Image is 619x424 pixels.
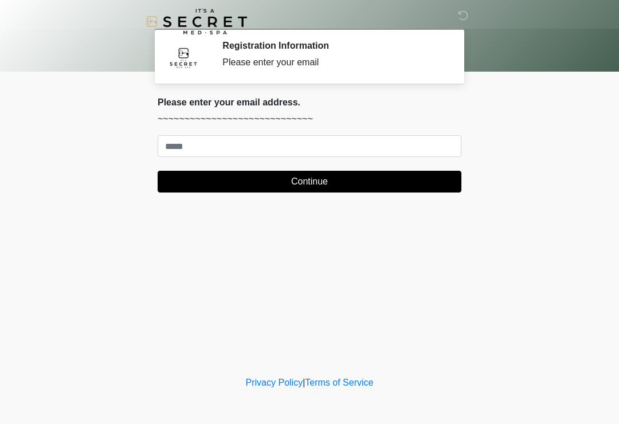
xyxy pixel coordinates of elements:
[305,378,373,387] a: Terms of Service
[166,40,201,74] img: Agent Avatar
[146,9,247,34] img: It's A Secret Med Spa Logo
[158,97,461,108] h2: Please enter your email address.
[158,171,461,193] button: Continue
[222,56,444,69] div: Please enter your email
[158,112,461,126] p: ~~~~~~~~~~~~~~~~~~~~~~~~~~~~~
[303,378,305,387] a: |
[222,40,444,51] h2: Registration Information
[246,378,303,387] a: Privacy Policy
